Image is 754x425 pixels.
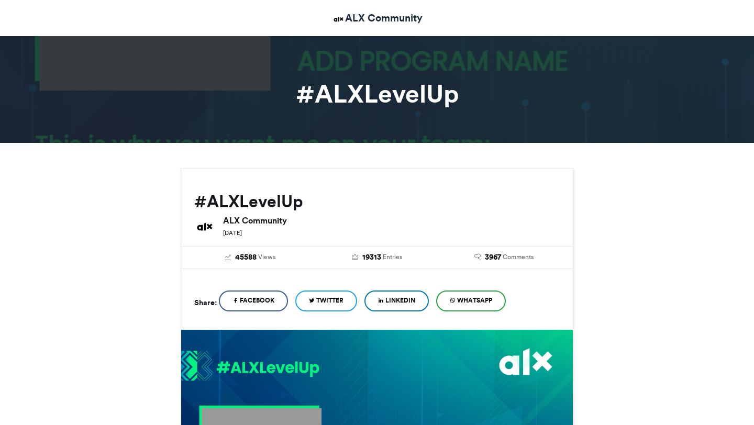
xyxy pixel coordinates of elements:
span: LinkedIn [385,296,415,305]
small: [DATE] [223,229,242,237]
a: Facebook [219,290,288,311]
a: Twitter [295,290,357,311]
img: ALX Community [332,13,345,26]
h6: ALX Community [223,216,560,225]
h2: #ALXLevelUp [194,192,560,211]
span: WhatsApp [457,296,492,305]
span: 3967 [485,252,501,263]
a: 45588 Views [194,252,306,263]
span: 19313 [362,252,381,263]
a: 3967 Comments [448,252,560,263]
span: Facebook [240,296,274,305]
a: WhatsApp [436,290,506,311]
a: 19313 Entries [321,252,433,263]
span: Twitter [316,296,343,305]
a: LinkedIn [364,290,429,311]
span: Entries [383,252,402,262]
a: ALX Community [332,10,423,26]
span: Views [258,252,275,262]
img: ALX Community [194,216,215,237]
h5: Share: [194,296,217,309]
h1: #ALXLevelUp [86,81,668,106]
span: 45588 [235,252,257,263]
img: 1721821317.056-e66095c2f9b7be57613cf5c749b4708f54720bc2.png [181,350,319,384]
span: Comments [503,252,534,262]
